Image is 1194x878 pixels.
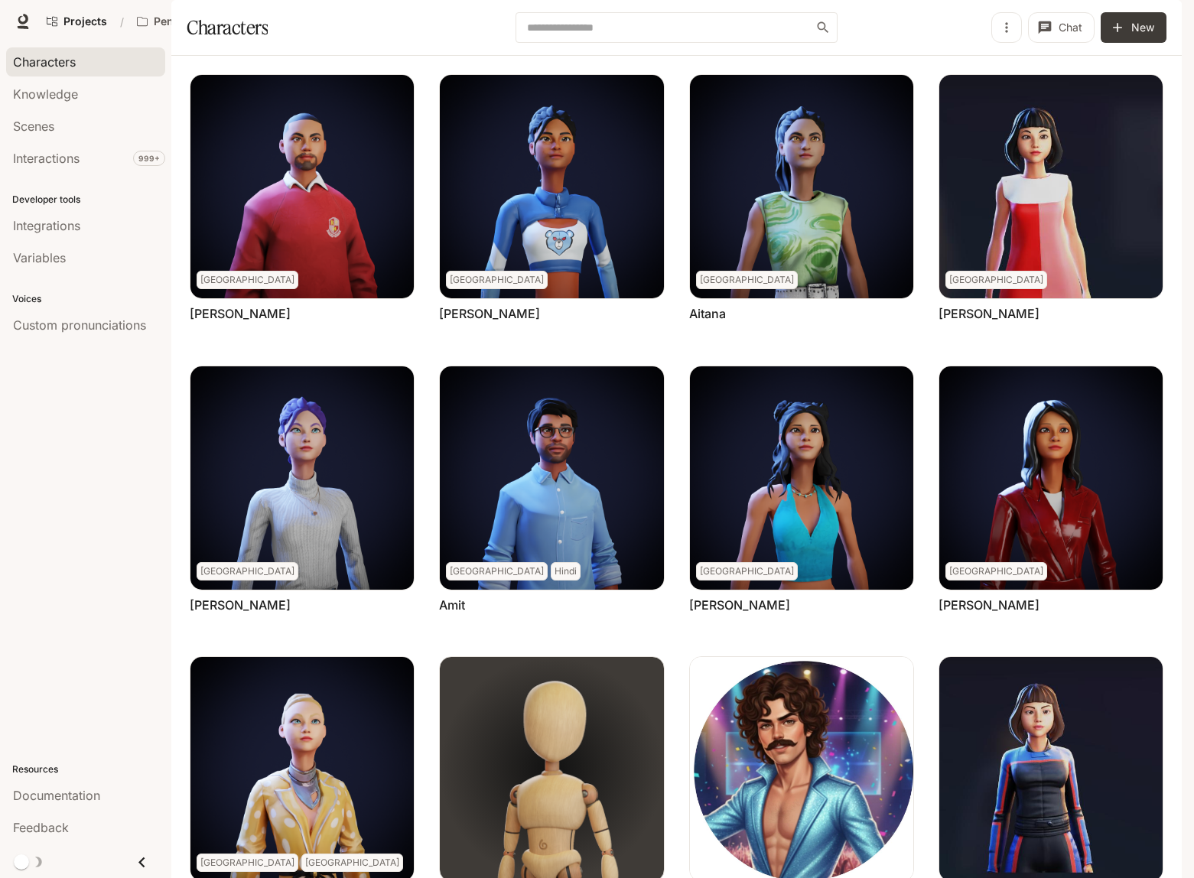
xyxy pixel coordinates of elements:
[939,366,1163,590] img: Angie
[187,12,268,43] h1: Characters
[689,597,790,613] a: [PERSON_NAME]
[440,366,663,590] img: Amit
[190,597,291,613] a: [PERSON_NAME]
[130,6,263,37] button: Open workspace menu
[939,597,1039,613] a: [PERSON_NAME]
[439,305,540,322] a: [PERSON_NAME]
[690,366,913,590] img: Anaya
[1101,12,1166,43] button: New
[154,15,239,28] p: Pen Pals [Production]
[40,6,114,37] a: Go to projects
[63,15,107,28] span: Projects
[190,75,414,298] img: Abel
[439,597,465,613] a: Amit
[689,305,726,322] a: Aitana
[440,75,663,298] img: Adelina
[114,14,130,30] div: /
[190,305,291,322] a: [PERSON_NAME]
[190,366,414,590] img: Alison
[939,75,1163,298] img: Akira
[939,305,1039,322] a: [PERSON_NAME]
[1028,12,1095,43] button: Chat
[690,75,913,298] img: Aitana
